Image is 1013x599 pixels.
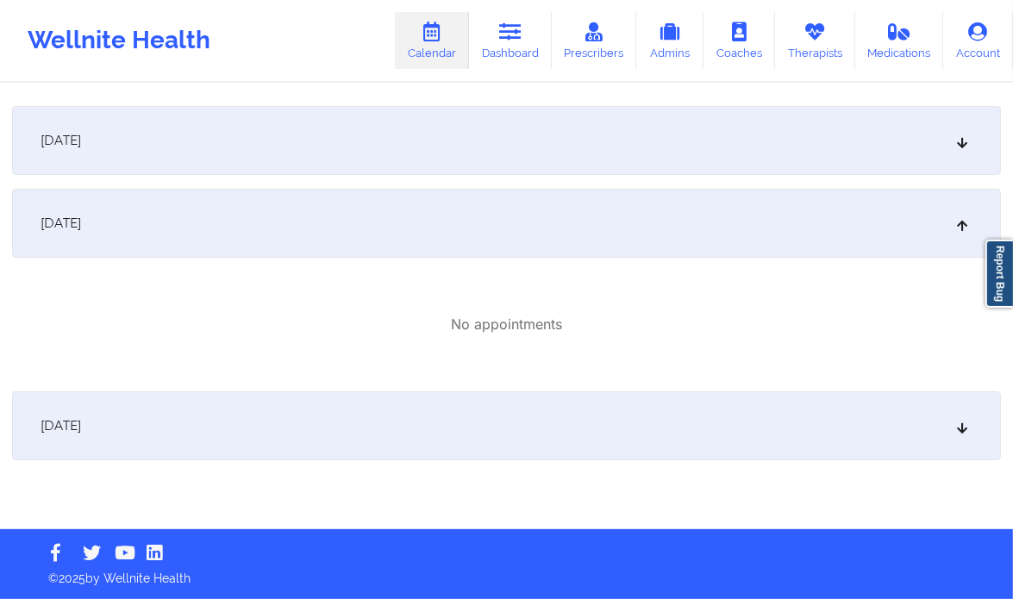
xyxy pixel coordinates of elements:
[636,12,703,69] a: Admins
[41,132,81,149] span: [DATE]
[41,215,81,232] span: [DATE]
[469,12,552,69] a: Dashboard
[775,12,855,69] a: Therapists
[395,12,469,69] a: Calendar
[985,240,1013,308] a: Report Bug
[451,315,562,334] p: No appointments
[703,12,775,69] a: Coaches
[855,12,944,69] a: Medications
[36,558,977,587] p: © 2025 by Wellnite Health
[552,12,637,69] a: Prescribers
[943,12,1013,69] a: Account
[41,417,81,434] span: [DATE]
